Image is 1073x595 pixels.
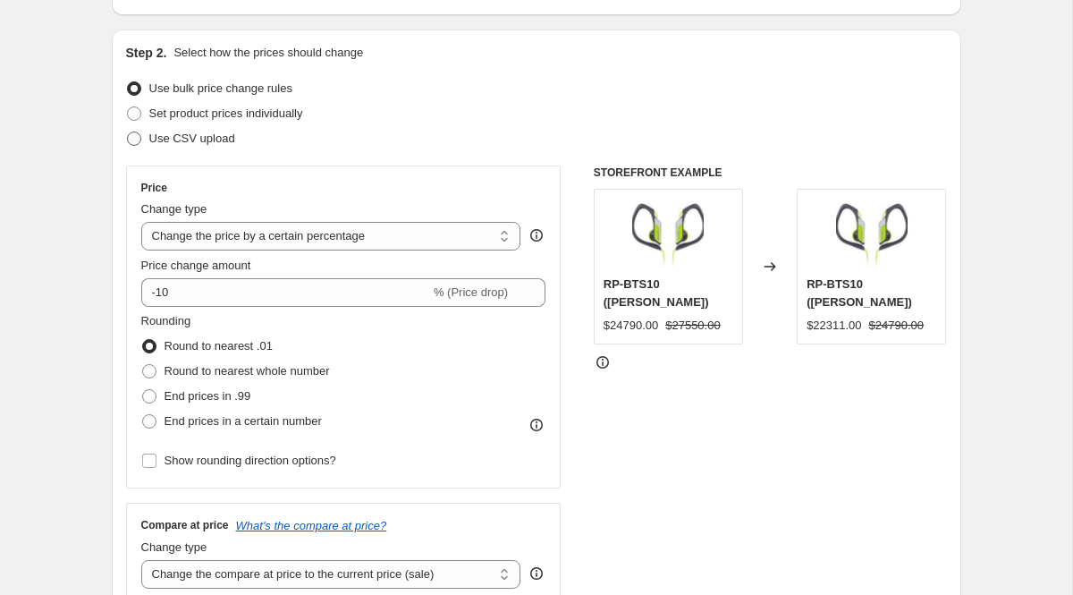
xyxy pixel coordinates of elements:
div: help [528,565,545,582]
span: Use CSV upload [149,132,235,145]
span: RP-BTS10 ([PERSON_NAME]) [807,277,912,309]
span: Change type [141,540,207,554]
span: Price change amount [141,259,251,272]
strike: $24790.00 [869,317,924,335]
span: % (Price drop) [434,285,508,299]
span: Round to nearest .01 [165,339,273,353]
span: Change type [141,202,207,216]
span: Use bulk price change rules [149,81,292,95]
input: -15 [141,278,430,307]
img: AUDIFONO_PANASONIC_RP_BTS10_AMARILLO_80x.jpg [836,199,908,270]
strike: $27550.00 [665,317,720,335]
span: Round to nearest whole number [165,364,330,378]
h2: Step 2. [126,44,167,62]
span: End prices in .99 [165,389,251,403]
p: Select how the prices should change [173,44,363,62]
span: RP-BTS10 ([PERSON_NAME]) [604,277,709,309]
span: Rounding [141,314,191,327]
h6: STOREFRONT EXAMPLE [594,166,947,180]
span: End prices in a certain number [165,414,322,428]
button: What's the compare at price? [236,519,387,532]
span: Set product prices individually [149,106,303,120]
img: AUDIFONO_PANASONIC_RP_BTS10_AMARILLO_80x.jpg [632,199,704,270]
span: Show rounding direction options? [165,454,336,467]
h3: Compare at price [141,518,229,532]
h3: Price [141,181,167,195]
div: $22311.00 [807,317,861,335]
div: help [528,226,545,244]
div: $24790.00 [604,317,658,335]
